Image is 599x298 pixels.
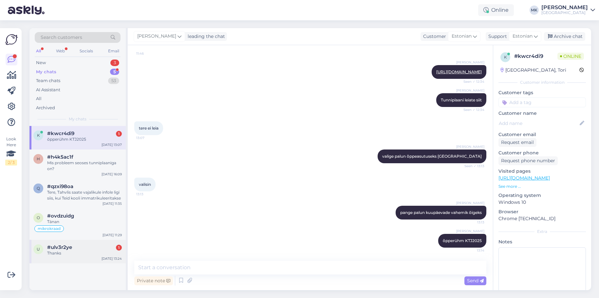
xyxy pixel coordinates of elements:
[498,208,586,215] p: Browser
[498,192,586,199] p: Operating system
[47,184,73,189] span: #qzxi98oa
[498,97,586,107] input: Add a tag
[498,110,586,117] p: Customer name
[36,69,56,75] div: My chats
[460,107,484,112] span: Seen ✓ 12:34
[400,210,482,215] span: pange palun kuupäevade vahemik õigeks
[47,250,122,256] div: Thanks
[382,154,482,159] span: valige palun õppeasutuseks [GEOGRAPHIC_DATA]
[36,78,60,84] div: Team chats
[460,164,484,168] span: Seen ✓ 13:13
[460,248,484,253] span: 13:14
[498,175,550,181] a: [URL][DOMAIN_NAME]
[498,184,586,189] p: See more ...
[5,136,17,166] div: Look Here
[116,131,122,137] div: 1
[452,33,472,40] span: Estonian
[37,186,40,191] span: q
[116,245,122,251] div: 1
[47,136,122,142] div: õpperühm KTJ2025
[498,79,586,85] div: Customer information
[139,182,151,187] span: valisin
[499,120,578,127] input: Add name
[498,229,586,235] div: Extra
[456,201,484,205] span: [PERSON_NAME]
[467,278,484,284] span: Send
[110,60,119,66] div: 3
[498,168,586,175] p: Visited pages
[36,96,42,102] div: All
[102,142,122,147] div: [DATE] 13:07
[498,215,586,222] p: Chrome [TECHNICAL_ID]
[456,144,484,149] span: [PERSON_NAME]
[47,154,73,160] span: #h4k5ac1f
[47,131,74,136] span: #kwcr4di9
[530,6,539,15] div: MK
[36,87,60,93] div: AI Assistant
[38,227,61,231] span: mikrokraad
[498,149,586,156] p: Customer phone
[498,89,586,96] p: Customer tags
[498,156,558,165] div: Request phone number
[541,5,595,15] a: [PERSON_NAME][GEOGRAPHIC_DATA]
[36,60,46,66] div: New
[55,47,66,55] div: Web
[36,105,55,111] div: Archived
[78,47,94,55] div: Socials
[47,244,72,250] span: #ulv3r2ye
[37,156,40,161] span: h
[513,33,533,40] span: Estonian
[108,78,119,84] div: 53
[498,138,536,147] div: Request email
[47,160,122,172] div: Mis probleem seoses tunniplaaniga on?
[514,52,557,60] div: # kwcr4di9
[103,233,122,237] div: [DATE] 11:29
[541,5,588,10] div: [PERSON_NAME]
[136,51,161,56] span: 11:46
[557,53,584,60] span: Online
[102,256,122,261] div: [DATE] 13:24
[137,33,176,40] span: [PERSON_NAME]
[37,215,40,220] span: o
[47,219,122,225] div: Tänan
[498,131,586,138] p: Customer email
[5,160,17,166] div: 2 / 3
[103,201,122,206] div: [DATE] 11:35
[498,238,586,245] p: Notes
[541,10,588,15] div: [GEOGRAPHIC_DATA]
[443,238,482,243] span: õpperühm KTJ2025
[37,133,40,138] span: k
[185,33,225,40] div: leading the chat
[134,276,173,285] div: Private note
[486,33,507,40] div: Support
[460,220,484,225] span: 13:13
[460,79,484,84] span: Seen ✓ 12:34
[5,33,18,46] img: Askly Logo
[110,69,119,75] div: 5
[421,33,446,40] div: Customer
[504,55,507,60] span: k
[436,69,482,74] a: [URL][DOMAIN_NAME]
[47,189,122,201] div: Tere, Tahvlis saate vajalikule infole ligi siis, kui Teid kooli immatrikuleeritakse
[107,47,121,55] div: Email
[500,67,566,74] div: [GEOGRAPHIC_DATA], Tori
[37,247,40,252] span: u
[69,116,86,122] span: My chats
[139,126,159,131] span: tere ei leia
[478,4,514,16] div: Online
[136,192,161,197] span: 13:13
[47,213,74,219] span: #ovdzuidg
[456,60,484,65] span: [PERSON_NAME]
[102,172,122,177] div: [DATE] 16:09
[498,199,586,206] p: Windows 10
[136,135,161,140] span: 13:07
[456,88,484,93] span: [PERSON_NAME]
[41,34,82,41] span: Search customers
[35,47,42,55] div: All
[456,229,484,234] span: [PERSON_NAME]
[441,97,482,102] span: Tunniplaani leiate siit
[544,32,585,41] div: Archive chat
